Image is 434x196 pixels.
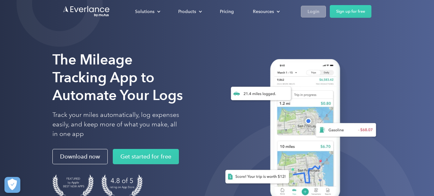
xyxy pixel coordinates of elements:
div: Login [308,8,319,16]
img: 4.9 out of 5 stars on the app store [101,174,143,196]
p: Track your miles automatically, log expenses easily, and keep more of what you make, all in one app [52,110,180,139]
a: Go to homepage [63,5,110,17]
div: Solutions [135,8,154,16]
a: Sign up for free [330,5,371,18]
div: Resources [253,8,274,16]
div: Products [178,8,196,16]
a: Download now [52,149,108,164]
a: Get started for free [113,149,179,164]
div: Pricing [220,8,234,16]
strong: The Mileage Tracking App to Automate Your Logs [52,51,183,104]
a: Login [301,6,326,17]
div: Solutions [129,6,166,17]
img: Badge for Featured by Apple Best New Apps [52,174,94,196]
div: Products [172,6,207,17]
a: Pricing [214,6,240,17]
button: Cookies Settings [4,177,20,193]
div: Resources [247,6,285,17]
